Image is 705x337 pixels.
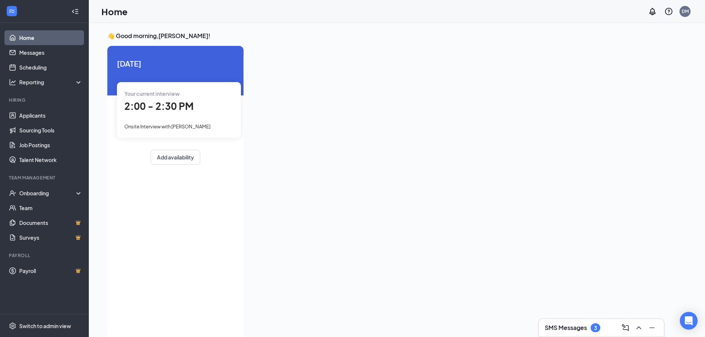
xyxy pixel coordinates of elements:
div: Open Intercom Messenger [680,312,698,330]
h3: SMS Messages [545,324,587,332]
div: Hiring [9,97,81,103]
a: PayrollCrown [19,263,83,278]
svg: Settings [9,322,16,330]
button: Minimize [646,322,658,334]
a: Talent Network [19,152,83,167]
svg: ChevronUp [634,323,643,332]
a: Scheduling [19,60,83,75]
span: Your current interview [124,90,179,97]
a: Sourcing Tools [19,123,83,138]
svg: Notifications [648,7,657,16]
div: Team Management [9,175,81,181]
a: SurveysCrown [19,230,83,245]
span: Onsite Interview with [PERSON_NAME] [124,124,211,129]
h1: Home [101,5,128,18]
svg: Minimize [648,323,657,332]
svg: Collapse [71,8,79,15]
svg: WorkstreamLogo [8,7,16,15]
button: ChevronUp [633,322,645,334]
button: Add availability [151,150,200,165]
h3: 👋 Good morning, [PERSON_NAME] ! [107,32,664,40]
svg: UserCheck [9,189,16,197]
a: DocumentsCrown [19,215,83,230]
a: Messages [19,45,83,60]
a: Applicants [19,108,83,123]
div: Payroll [9,252,81,259]
div: Reporting [19,78,83,86]
span: [DATE] [117,58,234,69]
button: ComposeMessage [620,322,631,334]
span: 2:00 - 2:30 PM [124,100,194,112]
a: Team [19,200,83,215]
svg: Analysis [9,78,16,86]
div: 3 [594,325,597,331]
a: Home [19,30,83,45]
svg: QuestionInfo [664,7,673,16]
div: Onboarding [19,189,76,197]
div: Switch to admin view [19,322,71,330]
svg: ComposeMessage [621,323,630,332]
div: DM [682,8,689,14]
a: Job Postings [19,138,83,152]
